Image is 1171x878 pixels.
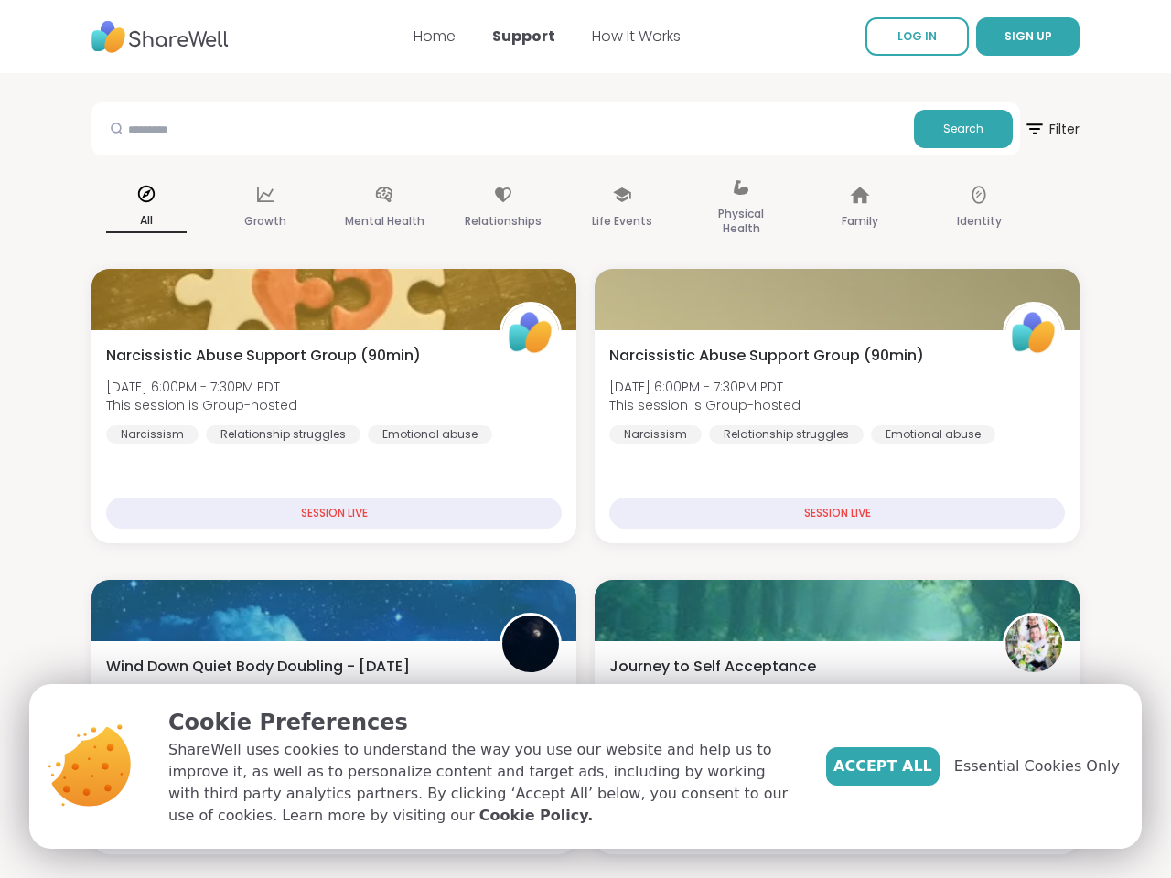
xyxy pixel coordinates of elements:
[609,345,924,367] span: Narcissistic Abuse Support Group (90min)
[609,396,800,414] span: This session is Group-hosted
[106,656,410,678] span: Wind Down Quiet Body Doubling - [DATE]
[1024,107,1080,151] span: Filter
[957,210,1002,232] p: Identity
[465,210,542,232] p: Relationships
[709,425,864,444] div: Relationship struggles
[914,110,1013,148] button: Search
[502,616,559,672] img: QueenOfTheNight
[479,805,593,827] a: Cookie Policy.
[609,425,702,444] div: Narcissism
[1004,28,1052,44] span: SIGN UP
[244,210,286,232] p: Growth
[1024,102,1080,155] button: Filter
[106,209,187,233] p: All
[871,425,995,444] div: Emotional abuse
[106,345,421,367] span: Narcissistic Abuse Support Group (90min)
[106,498,562,529] div: SESSION LIVE
[701,203,781,240] p: Physical Health
[206,425,360,444] div: Relationship struggles
[106,425,199,444] div: Narcissism
[345,210,424,232] p: Mental Health
[954,755,1120,777] span: Essential Cookies Only
[502,305,559,361] img: ShareWell
[492,26,555,47] a: Support
[1005,305,1062,361] img: ShareWell
[368,425,492,444] div: Emotional abuse
[1005,616,1062,672] img: Jessiegirl0719
[168,706,797,739] p: Cookie Preferences
[609,378,800,396] span: [DATE] 6:00PM - 7:30PM PDT
[609,656,816,678] span: Journey to Self Acceptance
[897,28,937,44] span: LOG IN
[826,747,940,786] button: Accept All
[592,210,652,232] p: Life Events
[842,210,878,232] p: Family
[106,378,297,396] span: [DATE] 6:00PM - 7:30PM PDT
[865,17,969,56] a: LOG IN
[168,739,797,827] p: ShareWell uses cookies to understand the way you use our website and help us to improve it, as we...
[976,17,1080,56] button: SIGN UP
[414,26,456,47] a: Home
[91,12,229,62] img: ShareWell Nav Logo
[106,396,297,414] span: This session is Group-hosted
[833,755,932,777] span: Accept All
[592,26,681,47] a: How It Works
[609,498,1065,529] div: SESSION LIVE
[943,121,983,137] span: Search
